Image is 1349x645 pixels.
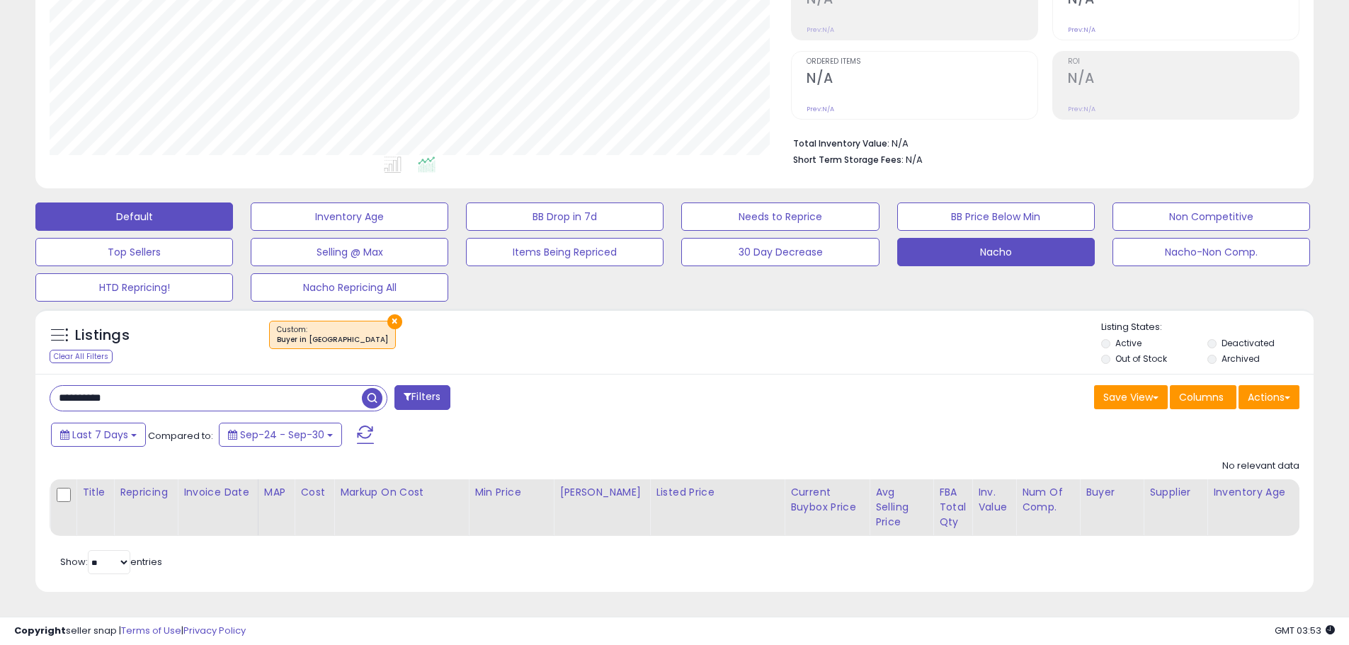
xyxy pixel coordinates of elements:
[121,624,181,637] a: Terms of Use
[559,485,644,500] div: [PERSON_NAME]
[1112,202,1310,231] button: Non Competitive
[1222,353,1260,365] label: Archived
[466,238,664,266] button: Items Being Repriced
[681,238,879,266] button: 30 Day Decrease
[939,485,966,530] div: FBA Total Qty
[906,153,923,166] span: N/A
[1112,238,1310,266] button: Nacho-Non Comp.
[1068,105,1095,113] small: Prev: N/A
[394,385,450,410] button: Filters
[51,423,146,447] button: Last 7 Days
[60,555,162,569] span: Show: entries
[656,485,778,500] div: Listed Price
[219,423,342,447] button: Sep-24 - Sep-30
[251,273,448,302] button: Nacho Repricing All
[1022,485,1074,515] div: Num of Comp.
[148,429,213,443] span: Compared to:
[251,202,448,231] button: Inventory Age
[35,273,233,302] button: HTD Repricing!
[1068,70,1299,89] h2: N/A
[1275,624,1335,637] span: 2025-10-8 03:53 GMT
[14,624,66,637] strong: Copyright
[183,624,246,637] a: Privacy Policy
[1239,385,1299,409] button: Actions
[334,479,469,536] th: The percentage added to the cost of goods (COGS) that forms the calculator for Min & Max prices.
[978,485,1010,515] div: Inv. value
[178,479,258,536] th: CSV column name: cust_attr_3_Invoice Date
[1144,479,1207,536] th: CSV column name: cust_attr_2_Supplier
[807,105,834,113] small: Prev: N/A
[264,485,288,500] div: MAP
[897,202,1095,231] button: BB Price Below Min
[1170,385,1236,409] button: Columns
[72,428,128,442] span: Last 7 Days
[75,326,130,346] h5: Listings
[183,485,252,500] div: Invoice Date
[807,25,834,34] small: Prev: N/A
[807,70,1037,89] h2: N/A
[120,485,171,500] div: Repricing
[681,202,879,231] button: Needs to Reprice
[340,485,462,500] div: Markup on Cost
[277,335,388,345] div: Buyer in [GEOGRAPHIC_DATA]
[875,485,927,530] div: Avg Selling Price
[474,485,547,500] div: Min Price
[35,238,233,266] button: Top Sellers
[1115,353,1167,365] label: Out of Stock
[1080,479,1144,536] th: CSV column name: cust_attr_1_Buyer
[897,238,1095,266] button: Nacho
[1068,58,1299,66] span: ROI
[300,485,328,500] div: Cost
[251,238,448,266] button: Selling @ Max
[1149,485,1201,500] div: Supplier
[466,202,664,231] button: BB Drop in 7d
[1094,385,1168,409] button: Save View
[793,137,889,149] b: Total Inventory Value:
[277,324,388,346] span: Custom:
[1086,485,1137,500] div: Buyer
[35,202,233,231] button: Default
[807,58,1037,66] span: Ordered Items
[14,624,246,638] div: seller snap | |
[1101,321,1314,334] p: Listing States:
[387,314,402,329] button: ×
[793,154,904,166] b: Short Term Storage Fees:
[1222,337,1275,349] label: Deactivated
[1068,25,1095,34] small: Prev: N/A
[240,428,324,442] span: Sep-24 - Sep-30
[1115,337,1142,349] label: Active
[1222,460,1299,473] div: No relevant data
[50,350,113,363] div: Clear All Filters
[790,485,863,515] div: Current Buybox Price
[793,134,1289,151] li: N/A
[1179,390,1224,404] span: Columns
[82,485,108,500] div: Title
